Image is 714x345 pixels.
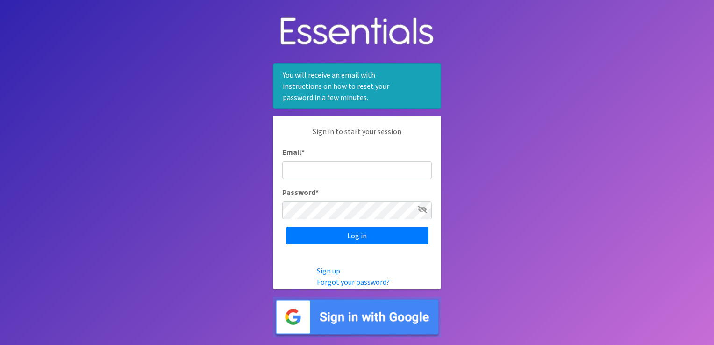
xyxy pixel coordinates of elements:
label: Email [282,146,305,158]
input: Log in [286,227,428,244]
a: Forgot your password? [317,277,390,287]
a: Sign up [317,266,340,275]
label: Password [282,187,319,198]
abbr: required [301,147,305,157]
p: Sign in to start your session [282,126,432,146]
div: You will receive an email with instructions on how to reset your password in a few minutes. [273,63,441,109]
img: Sign in with Google [273,297,441,338]
abbr: required [315,187,319,197]
img: Human Essentials [273,8,441,56]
